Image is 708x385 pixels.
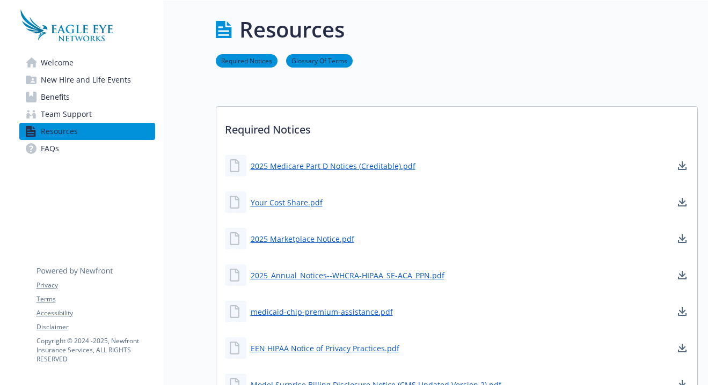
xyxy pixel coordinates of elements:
[41,71,131,88] span: New Hire and Life Events
[37,280,155,290] a: Privacy
[251,160,415,172] a: 2025 Medicare Part D Notices (Creditable).pdf
[676,232,689,245] a: download document
[251,197,323,208] a: Your Cost Share.pdf
[216,107,697,146] p: Required Notices
[37,336,155,364] p: Copyright © 2024 - 2025 , Newfront Insurance Services, ALL RIGHTS RESERVED
[41,123,78,140] span: Resources
[251,270,444,281] a: 2025_Annual_Notices--WHCRA-HIPAA_SE-ACA_PPN.pdf
[37,308,155,318] a: Accessibility
[19,88,155,106] a: Benefits
[676,342,689,354] a: download document
[251,233,354,245] a: 2025 Marketplace Notice.pdf
[286,55,353,65] a: Glossary Of Terms
[216,55,278,65] a: Required Notices
[41,54,74,71] span: Welcome
[19,106,155,123] a: Team Support
[41,106,92,123] span: Team Support
[19,54,155,71] a: Welcome
[41,140,59,157] span: FAQs
[676,196,689,209] a: download document
[19,140,155,157] a: FAQs
[41,88,70,106] span: Benefits
[37,294,155,304] a: Terms
[676,159,689,172] a: download document
[251,343,399,354] a: EEN HIPAA Notice of Privacy Practices.pdf
[19,123,155,140] a: Resources
[676,305,689,318] a: download document
[676,269,689,282] a: download document
[239,13,345,46] h1: Resources
[37,322,155,332] a: Disclaimer
[19,71,155,88] a: New Hire and Life Events
[251,306,393,317] a: medicaid-chip-premium-assistance.pdf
